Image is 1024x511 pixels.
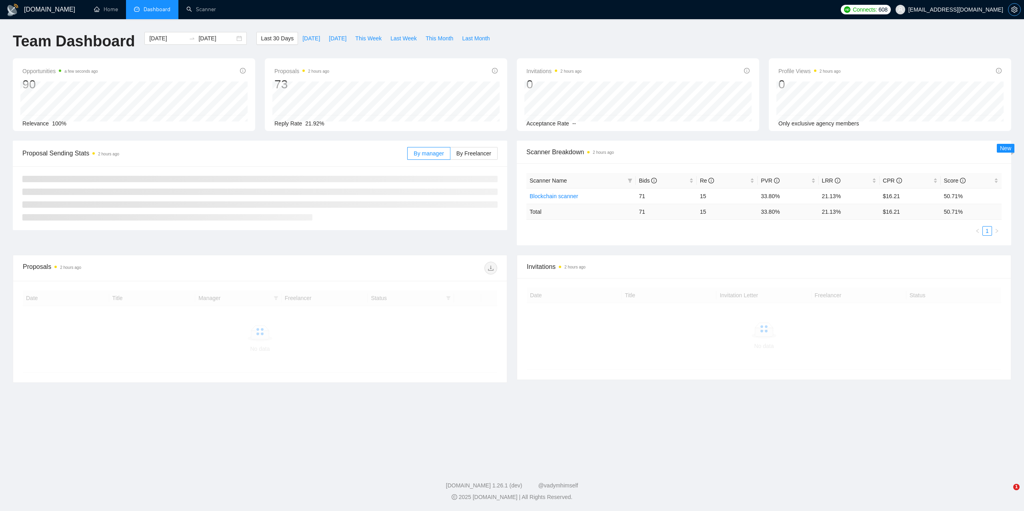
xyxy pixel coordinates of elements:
[189,35,195,42] span: swap-right
[778,77,841,92] div: 0
[1008,3,1021,16] button: setting
[628,178,632,183] span: filter
[149,34,186,43] input: Start date
[997,484,1016,503] iframe: Intercom live chat
[819,188,880,204] td: 21.13%
[458,32,494,45] button: Last Month
[994,229,999,233] span: right
[820,69,841,74] time: 2 hours ago
[708,178,714,183] span: info-circle
[530,177,567,184] span: Scanner Name
[941,204,1002,219] td: 50.71 %
[305,120,324,127] span: 21.92%
[819,204,880,219] td: 21.13 %
[452,494,457,500] span: copyright
[1000,145,1011,151] span: New
[462,34,490,43] span: Last Month
[302,34,320,43] span: [DATE]
[538,482,578,489] a: @vadymhimself
[744,68,750,74] span: info-circle
[446,482,522,489] a: [DOMAIN_NAME] 1.26.1 (dev)
[639,177,657,184] span: Bids
[758,204,818,219] td: 33.80 %
[298,32,324,45] button: [DATE]
[898,7,903,12] span: user
[853,5,877,14] span: Connects:
[572,120,576,127] span: --
[992,226,1002,236] li: Next Page
[22,148,407,158] span: Proposal Sending Stats
[390,34,417,43] span: Last Week
[526,147,1002,157] span: Scanner Breakdown
[94,6,118,13] a: homeHome
[261,34,294,43] span: Last 30 Days
[651,178,657,183] span: info-circle
[941,188,1002,204] td: 50.71%
[982,226,992,236] li: 1
[973,226,982,236] button: left
[697,204,758,219] td: 15
[844,6,850,13] img: upwork-logo.png
[144,6,170,13] span: Dashboard
[774,178,780,183] span: info-circle
[52,120,66,127] span: 100%
[975,229,980,233] span: left
[593,150,614,155] time: 2 hours ago
[960,178,966,183] span: info-circle
[526,120,569,127] span: Acceptance Rate
[835,178,840,183] span: info-circle
[758,188,818,204] td: 33.80%
[527,262,1001,272] span: Invitations
[822,177,840,184] span: LRR
[198,34,235,43] input: End date
[189,35,195,42] span: to
[883,177,902,184] span: CPR
[983,227,992,235] a: 1
[6,493,1018,501] div: 2025 [DOMAIN_NAME] | All Rights Reserved.
[1013,484,1020,490] span: 1
[414,150,444,157] span: By manager
[636,188,696,204] td: 71
[308,69,329,74] time: 2 hours ago
[274,66,329,76] span: Proposals
[22,120,49,127] span: Relevance
[778,120,859,127] span: Only exclusive agency members
[626,175,634,187] span: filter
[60,265,81,270] time: 2 hours ago
[992,226,1002,236] button: right
[560,69,582,74] time: 2 hours ago
[880,204,940,219] td: $ 16.21
[98,152,119,156] time: 2 hours ago
[973,226,982,236] li: Previous Page
[421,32,458,45] button: This Month
[386,32,421,45] button: Last Week
[22,66,98,76] span: Opportunities
[64,69,98,74] time: a few seconds ago
[134,6,140,12] span: dashboard
[761,177,780,184] span: PVR
[880,188,940,204] td: $16.21
[530,193,578,199] a: Blockchain scanner
[526,77,582,92] div: 0
[324,32,351,45] button: [DATE]
[22,77,98,92] div: 90
[526,204,636,219] td: Total
[456,150,491,157] span: By Freelancer
[23,262,260,274] div: Proposals
[256,32,298,45] button: Last 30 Days
[700,177,714,184] span: Re
[996,68,1002,74] span: info-circle
[526,66,582,76] span: Invitations
[6,4,19,16] img: logo
[1008,6,1020,13] span: setting
[351,32,386,45] button: This Week
[13,32,135,51] h1: Team Dashboard
[240,68,246,74] span: info-circle
[878,5,887,14] span: 608
[564,265,586,269] time: 2 hours ago
[426,34,453,43] span: This Month
[896,178,902,183] span: info-circle
[944,177,966,184] span: Score
[274,120,302,127] span: Reply Rate
[186,6,216,13] a: searchScanner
